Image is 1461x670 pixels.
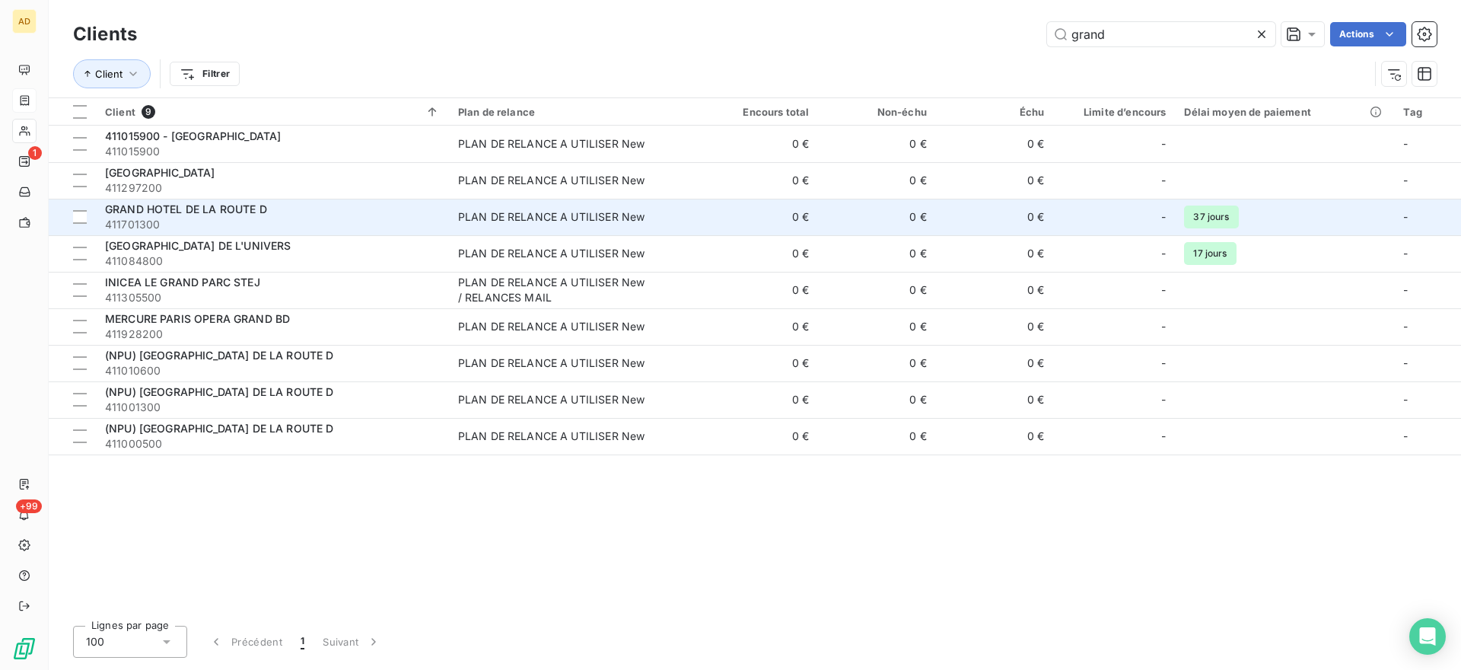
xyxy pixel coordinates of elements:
[701,235,819,272] td: 0 €
[12,9,37,33] div: AD
[701,418,819,455] td: 0 €
[170,62,240,86] button: Filtrer
[1161,392,1166,407] span: -
[105,363,440,378] span: 411010600
[1161,282,1166,298] span: -
[1403,356,1408,369] span: -
[105,180,440,196] span: 411297200
[1184,242,1236,265] span: 17 jours
[105,290,440,305] span: 411305500
[1161,136,1166,152] span: -
[818,162,936,199] td: 0 €
[1403,247,1408,260] span: -
[710,106,810,118] div: Encours total
[105,166,215,179] span: [GEOGRAPHIC_DATA]
[818,381,936,418] td: 0 €
[936,126,1054,162] td: 0 €
[701,381,819,418] td: 0 €
[1330,22,1406,46] button: Actions
[105,349,334,362] span: (NPU) [GEOGRAPHIC_DATA] DE LA ROUTE D
[458,209,645,225] div: PLAN DE RELANCE A UTILISER New
[458,173,645,188] div: PLAN DE RELANCE A UTILISER New
[818,126,936,162] td: 0 €
[105,276,260,289] span: INICEA LE GRAND PARC STEJ
[818,199,936,235] td: 0 €
[95,68,123,80] span: Client
[199,626,291,658] button: Précédent
[458,319,645,334] div: PLAN DE RELANCE A UTILISER New
[105,217,440,232] span: 411701300
[936,162,1054,199] td: 0 €
[701,345,819,381] td: 0 €
[1403,106,1452,118] div: Tag
[1161,209,1166,225] span: -
[936,381,1054,418] td: 0 €
[142,105,155,119] span: 9
[105,385,334,398] span: (NPU) [GEOGRAPHIC_DATA] DE LA ROUTE D
[458,356,645,371] div: PLAN DE RELANCE A UTILISER New
[105,422,334,435] span: (NPU) [GEOGRAPHIC_DATA] DE LA ROUTE D
[1403,320,1408,333] span: -
[105,436,440,451] span: 411000500
[818,418,936,455] td: 0 €
[105,312,290,325] span: MERCURE PARIS OPERA GRAND BD
[458,106,692,118] div: Plan de relance
[1161,429,1166,444] span: -
[936,199,1054,235] td: 0 €
[105,106,135,118] span: Client
[16,499,42,513] span: +99
[458,246,645,261] div: PLAN DE RELANCE A UTILISER New
[1161,319,1166,334] span: -
[301,634,304,649] span: 1
[701,308,819,345] td: 0 €
[936,308,1054,345] td: 0 €
[936,272,1054,308] td: 0 €
[105,239,291,252] span: [GEOGRAPHIC_DATA] DE L'UNIVERS
[28,146,42,160] span: 1
[936,418,1054,455] td: 0 €
[827,106,927,118] div: Non-échu
[701,272,819,308] td: 0 €
[1161,356,1166,371] span: -
[1403,429,1408,442] span: -
[105,129,281,142] span: 411015900 - [GEOGRAPHIC_DATA]
[1184,106,1385,118] div: Délai moyen de paiement
[105,400,440,415] span: 411001300
[945,106,1045,118] div: Échu
[1047,22,1275,46] input: Rechercher
[1184,206,1238,228] span: 37 jours
[458,429,645,444] div: PLAN DE RELANCE A UTILISER New
[701,162,819,199] td: 0 €
[1161,173,1166,188] span: -
[458,392,645,407] div: PLAN DE RELANCE A UTILISER New
[818,308,936,345] td: 0 €
[105,144,440,159] span: 411015900
[936,345,1054,381] td: 0 €
[105,254,440,269] span: 411084800
[291,626,314,658] button: 1
[1161,246,1166,261] span: -
[12,636,37,661] img: Logo LeanPay
[1403,174,1408,187] span: -
[701,199,819,235] td: 0 €
[818,345,936,381] td: 0 €
[73,21,137,48] h3: Clients
[936,235,1054,272] td: 0 €
[1409,618,1446,655] div: Open Intercom Messenger
[1403,210,1408,223] span: -
[1403,137,1408,150] span: -
[701,126,819,162] td: 0 €
[73,59,151,88] button: Client
[1063,106,1167,118] div: Limite d’encours
[458,136,645,152] div: PLAN DE RELANCE A UTILISER New
[314,626,390,658] button: Suivant
[105,327,440,342] span: 411928200
[818,272,936,308] td: 0 €
[105,203,267,215] span: GRAND HOTEL DE LA ROUTE D
[458,275,648,305] div: PLAN DE RELANCE A UTILISER New / RELANCES MAIL
[818,235,936,272] td: 0 €
[1403,283,1408,296] span: -
[86,634,104,649] span: 100
[1403,393,1408,406] span: -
